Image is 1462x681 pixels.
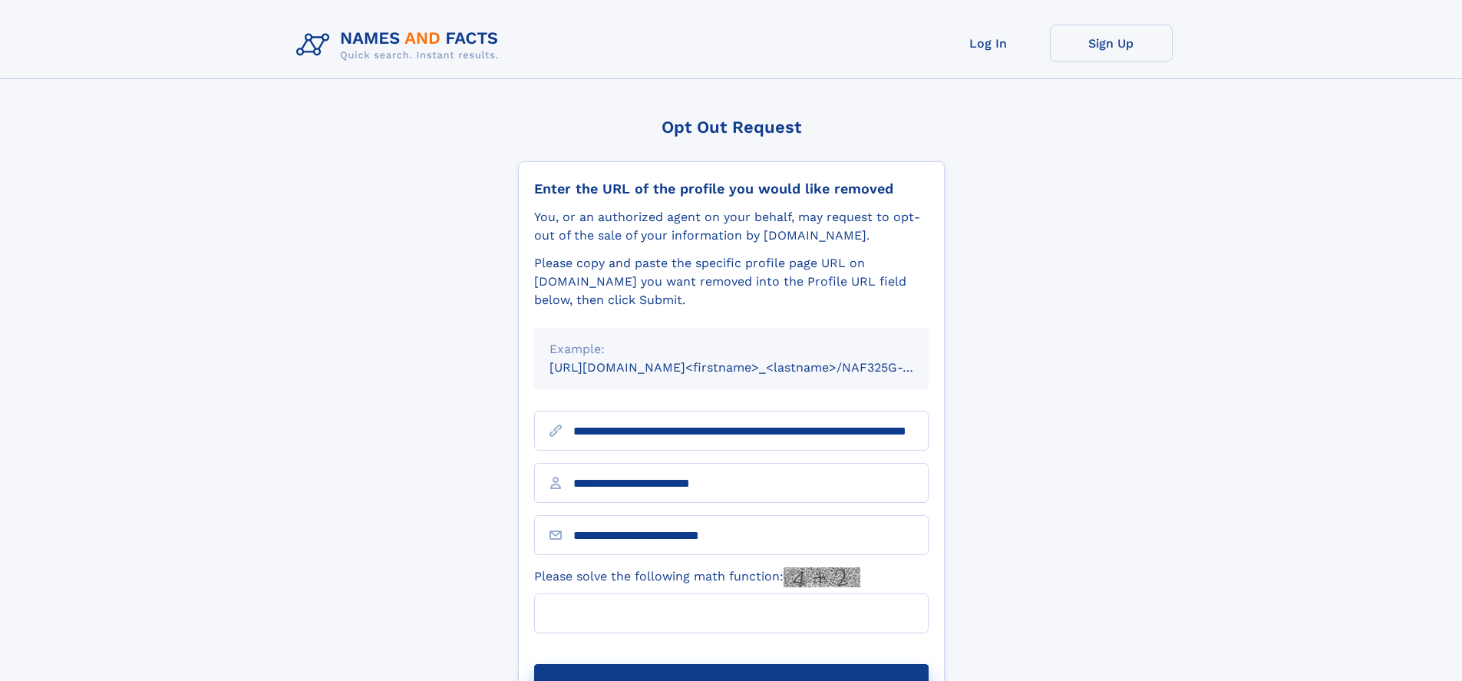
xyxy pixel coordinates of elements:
div: Opt Out Request [518,117,945,137]
div: Example: [549,340,913,359]
img: Logo Names and Facts [290,25,511,66]
div: You, or an authorized agent on your behalf, may request to opt-out of the sale of your informatio... [534,208,929,245]
small: [URL][DOMAIN_NAME]<firstname>_<lastname>/NAF325G-xxxxxxxx [549,360,958,375]
a: Sign Up [1050,25,1173,62]
div: Please copy and paste the specific profile page URL on [DOMAIN_NAME] you want removed into the Pr... [534,254,929,309]
a: Log In [927,25,1050,62]
div: Enter the URL of the profile you would like removed [534,180,929,197]
label: Please solve the following math function: [534,567,860,587]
